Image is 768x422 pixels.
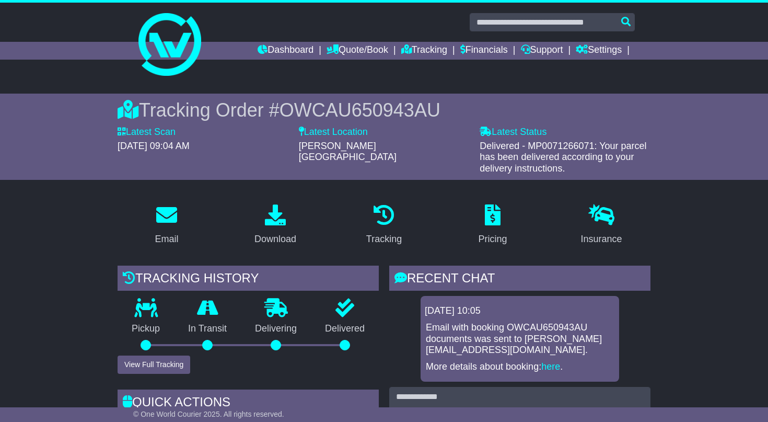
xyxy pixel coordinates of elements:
div: Tracking [366,232,402,246]
p: Pickup [118,323,174,335]
div: Quick Actions [118,390,379,418]
div: Tracking Order # [118,99,650,121]
a: Settings [576,42,622,60]
label: Latest Scan [118,127,176,138]
div: Tracking history [118,266,379,294]
a: Tracking [401,42,447,60]
a: Financials [460,42,508,60]
p: Delivering [241,323,311,335]
span: [DATE] 09:04 AM [118,141,190,151]
p: Delivered [311,323,379,335]
a: Quote/Book [327,42,388,60]
label: Latest Location [299,127,368,138]
div: [DATE] 10:05 [425,305,615,317]
a: Tracking [359,201,409,250]
a: Support [521,42,563,60]
div: Pricing [478,232,507,246]
a: Download [248,201,303,250]
p: Email with booking OWCAU650943AU documents was sent to [PERSON_NAME][EMAIL_ADDRESS][DOMAIN_NAME]. [426,322,614,356]
span: [PERSON_NAME][GEOGRAPHIC_DATA] [299,141,397,163]
div: Insurance [580,232,622,246]
a: here [541,361,560,372]
button: View Full Tracking [118,356,190,374]
p: More details about booking: . [426,361,614,373]
div: Email [155,232,178,246]
a: Email [148,201,185,250]
label: Latest Status [480,127,546,138]
a: Insurance [574,201,629,250]
a: Pricing [471,201,514,250]
a: Dashboard [258,42,313,60]
span: Delivered - MP0071266071: Your parcel has been delivered according to your delivery instructions. [480,141,646,174]
div: Download [254,232,296,246]
span: © One World Courier 2025. All rights reserved. [133,410,284,418]
span: OWCAU650943AU [280,99,440,121]
p: In Transit [174,323,241,335]
div: RECENT CHAT [389,266,650,294]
